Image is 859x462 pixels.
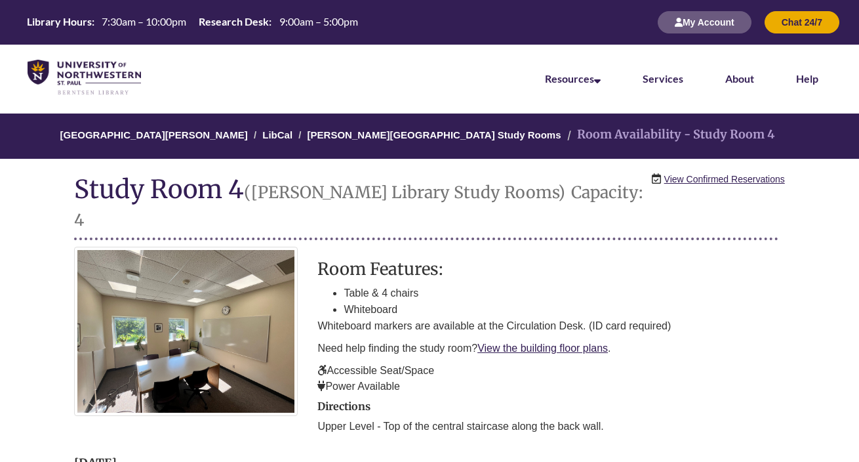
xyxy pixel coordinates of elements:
[22,14,363,30] a: Hours Today
[765,16,839,28] a: Chat 24/7
[102,15,186,28] span: 7:30am – 10:00pm
[262,129,292,140] a: LibCal
[344,285,784,302] li: Table & 4 chairs
[664,172,785,186] a: View Confirmed Reservations
[317,260,784,278] h3: Room Features:
[60,129,248,140] a: [GEOGRAPHIC_DATA][PERSON_NAME]
[317,401,784,413] h2: Directions
[765,11,839,33] button: Chat 24/7
[658,16,751,28] a: My Account
[74,114,785,159] nav: Breadcrumb
[725,72,754,85] a: About
[193,14,273,29] th: Research Desk:
[28,60,141,96] img: UNWSP Library Logo
[308,129,561,140] a: [PERSON_NAME][GEOGRAPHIC_DATA] Study Rooms
[74,175,778,240] h1: Study Room 4
[244,182,565,203] small: ([PERSON_NAME] Library Study Rooms)
[279,15,358,28] span: 9:00am – 5:00pm
[477,343,608,354] a: View the building floor plans
[317,341,784,356] p: Need help finding the study room? .
[74,247,298,416] img: Study Room 4
[317,318,784,334] p: Whiteboard markers are available at the Circulation Desk. (ID card required)
[545,72,601,85] a: Resources
[317,401,784,435] div: directions
[344,301,784,318] li: Whiteboard
[317,260,784,394] div: description
[22,14,96,29] th: Library Hours:
[564,125,774,144] li: Room Availability - Study Room 4
[796,72,818,85] a: Help
[643,72,683,85] a: Services
[658,11,751,33] button: My Account
[22,14,363,29] table: Hours Today
[317,363,784,394] p: Accessible Seat/Space Power Available
[317,419,784,434] p: Upper Level - Top of the central staircase along the back wall.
